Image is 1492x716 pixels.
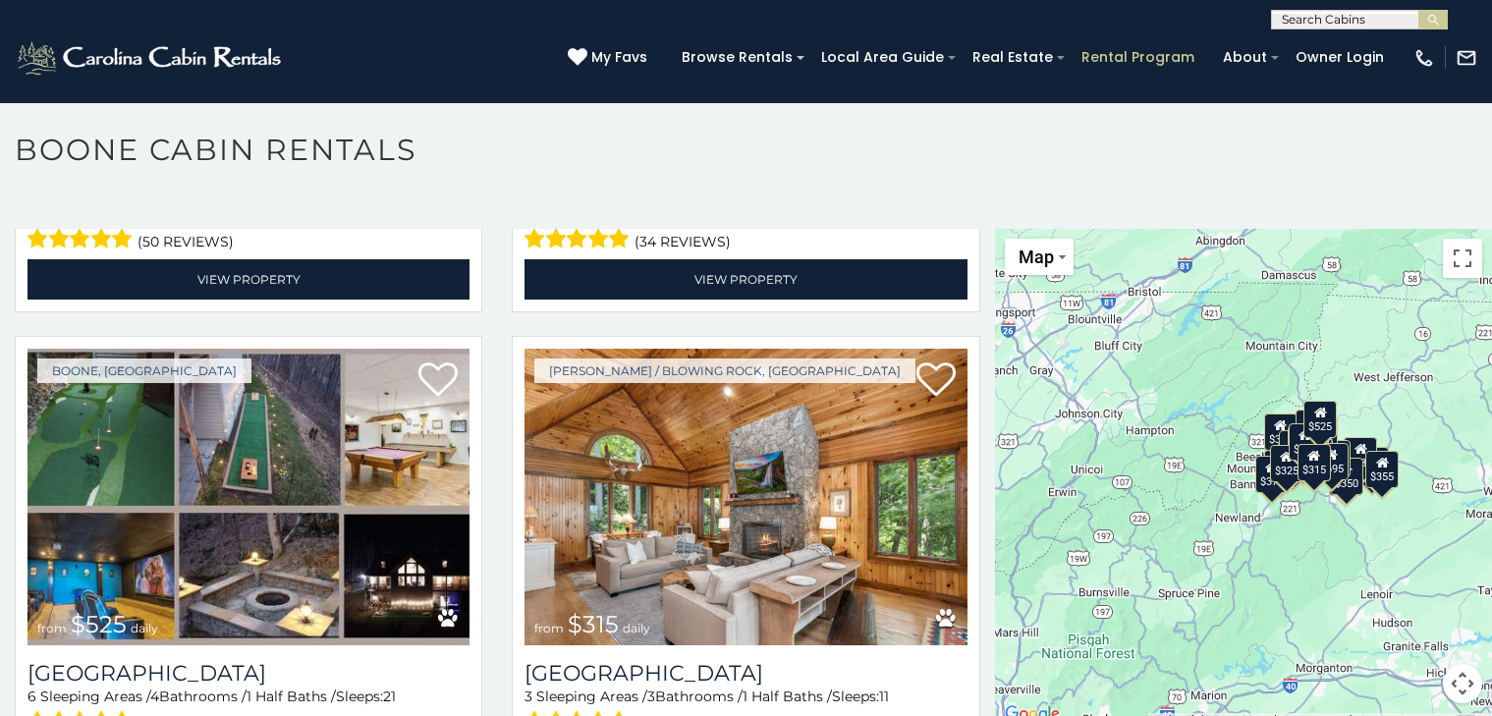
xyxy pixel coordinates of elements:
[28,660,470,687] a: [GEOGRAPHIC_DATA]
[1413,47,1435,69] img: phone-regular-white.png
[37,621,67,635] span: from
[1288,423,1321,461] div: $349
[1005,239,1074,275] button: Change map style
[525,259,967,300] a: View Property
[1443,664,1482,703] button: Map camera controls
[1213,42,1277,73] a: About
[635,229,731,254] span: (34 reviews)
[1072,42,1204,73] a: Rental Program
[1264,413,1298,450] div: $305
[525,660,967,687] a: [GEOGRAPHIC_DATA]
[1304,416,1338,454] div: $250
[916,360,956,402] a: Add to favorites
[647,688,655,705] span: 3
[1019,247,1054,267] span: Map
[525,349,967,645] a: Chimney Island from $315 daily
[525,349,967,645] img: Chimney Island
[383,688,396,705] span: 21
[247,688,336,705] span: 1 Half Baths /
[28,349,470,645] img: Wildlife Manor
[1456,47,1477,69] img: mail-regular-white.png
[623,621,650,635] span: daily
[591,47,647,68] span: My Favs
[28,349,470,645] a: Wildlife Manor from $525 daily
[879,688,889,705] span: 11
[525,688,532,705] span: 3
[963,42,1063,73] a: Real Estate
[1270,444,1303,481] div: $325
[568,610,619,638] span: $315
[1286,42,1394,73] a: Owner Login
[28,204,470,254] div: Sleeping Areas / Bathrooms / Sleeps:
[1303,400,1337,437] div: $525
[743,688,832,705] span: 1 Half Baths /
[1298,443,1331,480] div: $480
[525,204,967,254] div: Sleeping Areas / Bathrooms / Sleeps:
[28,660,470,687] h3: Wildlife Manor
[1255,455,1289,492] div: $375
[1297,444,1330,481] div: $315
[672,42,802,73] a: Browse Rentals
[525,660,967,687] h3: Chimney Island
[1443,239,1482,278] button: Toggle fullscreen view
[1330,458,1363,495] div: $350
[150,688,159,705] span: 4
[131,621,158,635] span: daily
[568,47,652,69] a: My Favs
[15,38,287,78] img: White-1-2.png
[534,358,915,383] a: [PERSON_NAME] / Blowing Rock, [GEOGRAPHIC_DATA]
[71,610,127,638] span: $525
[1365,451,1399,488] div: $355
[28,688,36,705] span: 6
[37,358,251,383] a: Boone, [GEOGRAPHIC_DATA]
[811,42,954,73] a: Local Area Guide
[1344,437,1377,474] div: $930
[534,621,564,635] span: from
[28,259,470,300] a: View Property
[1315,443,1349,480] div: $695
[138,229,234,254] span: (50 reviews)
